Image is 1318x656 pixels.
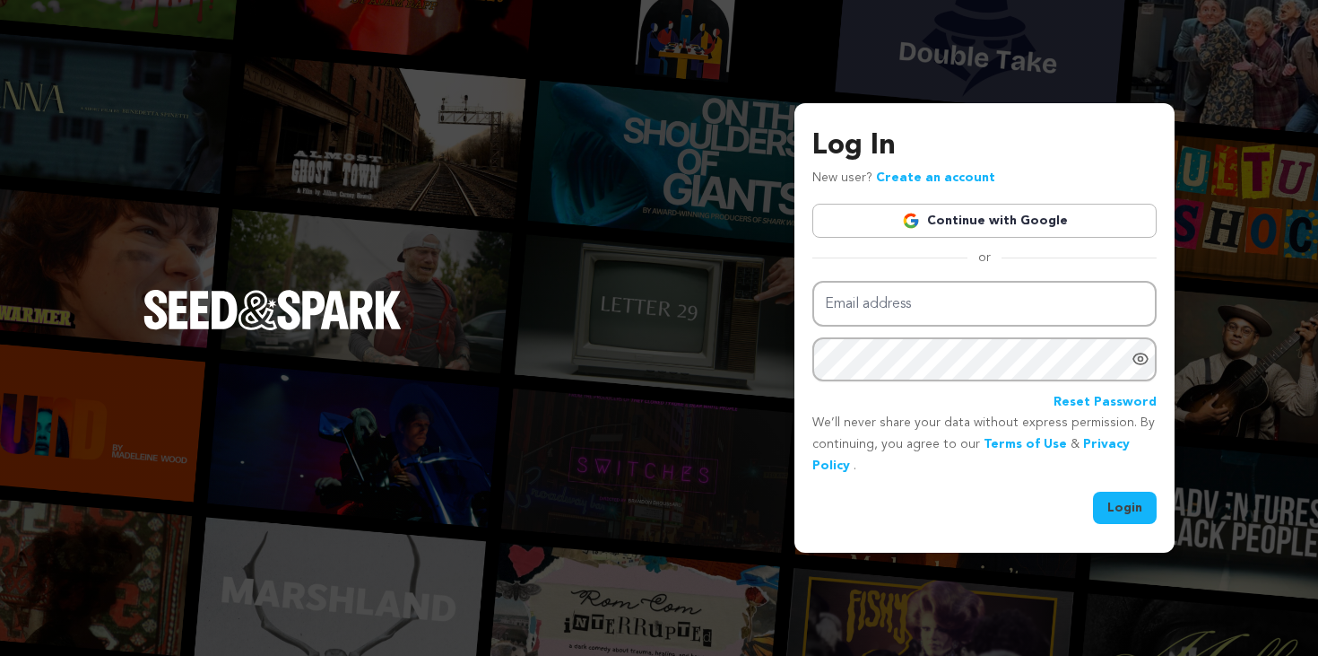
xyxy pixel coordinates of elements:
a: Terms of Use [984,438,1067,450]
button: Login [1093,492,1157,524]
p: We’ll never share your data without express permission. By continuing, you agree to our & . [812,413,1157,477]
img: Seed&Spark Logo [143,290,402,329]
a: Show password as plain text. Warning: this will display your password on the screen. [1132,350,1149,368]
a: Create an account [876,171,995,184]
img: Google logo [902,212,920,230]
a: Continue with Google [812,204,1157,238]
a: Seed&Spark Homepage [143,290,402,365]
a: Privacy Policy [812,438,1130,472]
span: or [967,249,1002,267]
p: New user? [812,168,995,189]
a: Reset Password [1054,392,1157,414]
h3: Log In [812,125,1157,168]
input: Email address [812,281,1157,327]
